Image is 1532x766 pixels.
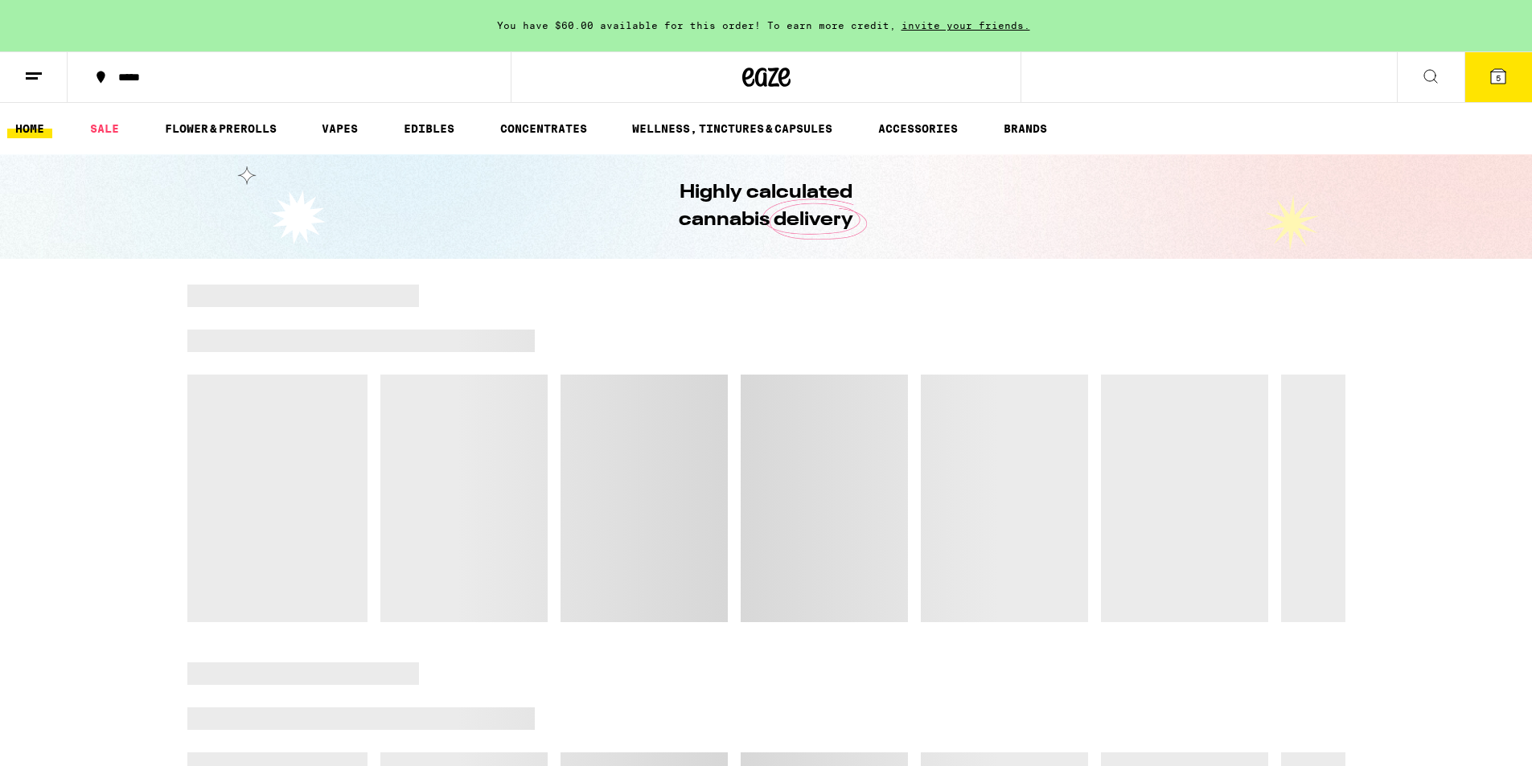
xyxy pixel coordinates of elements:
a: SALE [82,119,127,138]
a: HOME [7,119,52,138]
a: CONCENTRATES [492,119,595,138]
span: 5 [1496,73,1501,83]
a: WELLNESS, TINCTURES & CAPSULES [624,119,840,138]
span: invite your friends. [896,20,1036,31]
a: BRANDS [996,119,1055,138]
span: You have $60.00 available for this order! To earn more credit, [497,20,896,31]
a: VAPES [314,119,366,138]
h1: Highly calculated cannabis delivery [634,179,899,234]
button: 5 [1464,52,1532,102]
a: FLOWER & PREROLLS [157,119,285,138]
a: ACCESSORIES [870,119,966,138]
a: EDIBLES [396,119,462,138]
